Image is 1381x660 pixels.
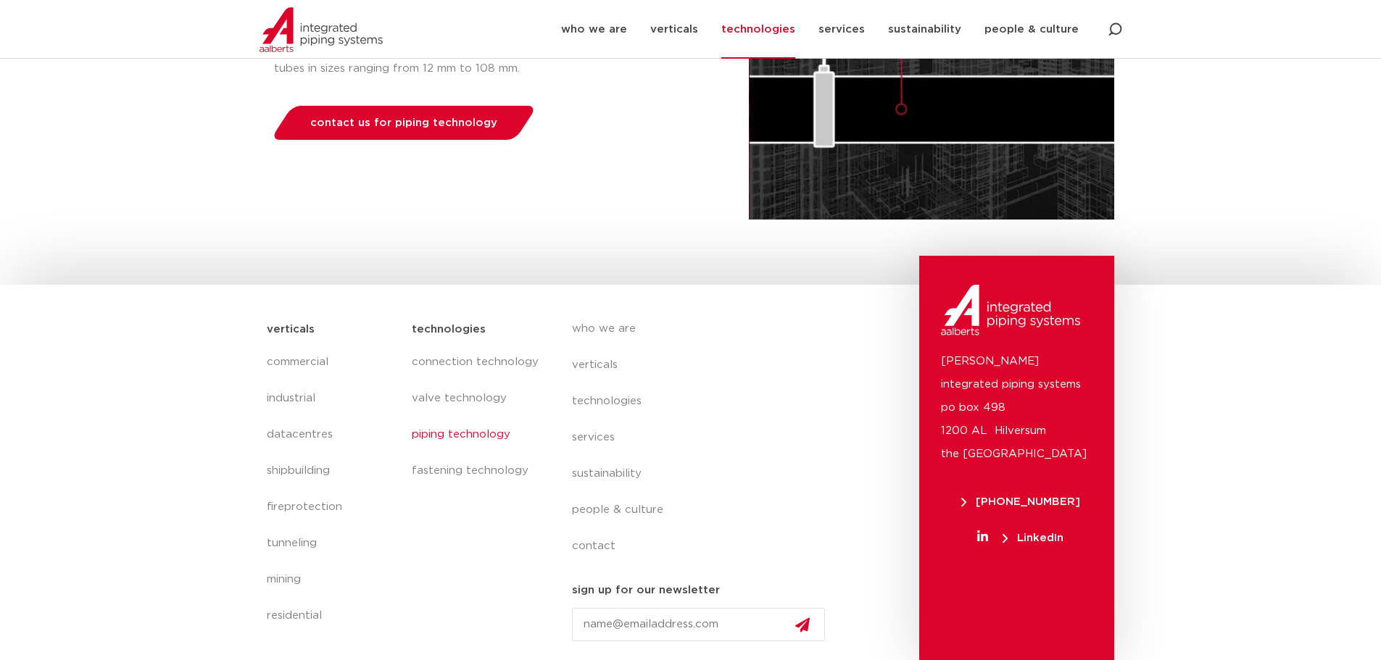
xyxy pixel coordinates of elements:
h5: sign up for our newsletter [572,579,720,602]
input: name@emailaddress.com [572,608,826,641]
a: shipbuilding [267,453,398,489]
a: LinkedIn [941,532,1100,543]
a: contact [572,528,837,564]
a: residential [267,598,398,634]
a: verticals [572,347,837,383]
a: people & culture [572,492,837,528]
nav: Menu [572,311,837,564]
a: tunneling [267,525,398,561]
a: technologies [572,383,837,419]
a: [PHONE_NUMBER] [941,496,1100,507]
h5: technologies [412,318,486,341]
a: industrial [267,380,398,417]
nav: Menu [267,344,398,634]
img: send.svg [795,617,810,632]
span: contact us for piping technology [310,117,497,128]
a: fastening technology [412,453,542,489]
a: mining [267,561,398,598]
nav: Menu [412,344,542,489]
a: datacentres [267,417,398,453]
h5: verticals [267,318,315,341]
a: who we are [572,311,837,347]
a: contact us for piping technology [270,106,537,140]
p: [PERSON_NAME] integrated piping systems po box 498 1200 AL Hilversum the [GEOGRAPHIC_DATA] [941,350,1092,466]
a: piping technology [412,417,542,453]
a: fireprotection [267,489,398,525]
a: connection technology [412,344,542,380]
a: commercial [267,344,398,380]
a: services [572,419,837,456]
a: sustainability [572,456,837,492]
span: LinkedIn [1003,532,1063,543]
a: valve technology [412,380,542,417]
span: [PHONE_NUMBER] [961,496,1080,507]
